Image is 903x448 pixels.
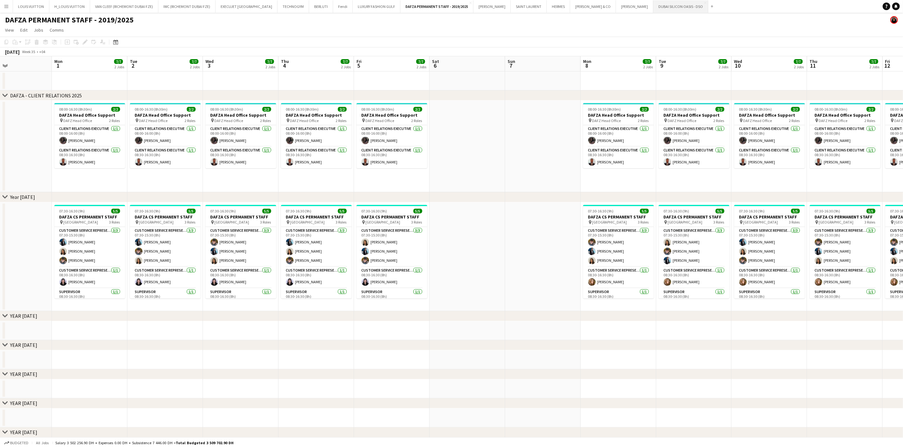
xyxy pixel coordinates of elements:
[739,209,765,213] span: 07:30-16:30 (9h)
[583,125,654,147] app-card-role: Client Relations Executive1/108:00-16:00 (8h)[PERSON_NAME]
[810,227,881,267] app-card-role: Customer Service Representative3/307:30-15:30 (8h)[PERSON_NAME][PERSON_NAME][PERSON_NAME]
[176,440,234,445] span: Total Budgeted 3 509 702.90 DH
[114,64,124,69] div: 2 Jobs
[810,214,881,220] h3: DAFZA CS PERMANENT STAFF
[280,62,289,69] span: 4
[357,103,427,168] div: 08:00-16:30 (8h30m)2/2DAFZA Head Office Support DAFZ Head Office2 RolesClient Relations Executive...
[3,26,16,34] a: View
[357,267,427,288] app-card-role: Customer Service Representative1/108:30-16:30 (8h)[PERSON_NAME]
[262,209,271,213] span: 5/5
[400,0,473,13] button: DAFZA PERMANENT STAFF - 2019/2025
[21,49,37,54] span: Week 35
[884,62,890,69] span: 12
[659,58,666,64] span: Tue
[659,214,729,220] h3: DAFZA CS PERMANENT STAFF
[185,118,196,123] span: 2 Roles
[265,59,274,64] span: 7/7
[281,125,352,147] app-card-role: Client Relations Executive1/108:00-16:00 (8h)[PERSON_NAME]
[341,59,350,64] span: 7/7
[417,64,426,69] div: 2 Jobs
[205,103,276,168] div: 08:00-16:30 (8h30m)2/2DAFZA Head Office Support DAFZ Head Office2 RolesClient Relations Executive...
[867,209,876,213] span: 5/5
[734,112,805,118] h3: DAFZA Head Office Support
[810,103,881,168] div: 08:00-16:30 (8h30m)2/2DAFZA Head Office Support DAFZ Head Office2 RolesClient Relations Executive...
[341,64,351,69] div: 2 Jobs
[356,62,362,69] span: 5
[659,205,729,298] app-job-card: 07:30-16:30 (9h)5/5DAFZA CS PERMANENT STAFF [GEOGRAPHIC_DATA]3 RolesCustomer Service Representati...
[10,342,37,348] div: YEAR [DATE]
[809,62,818,69] span: 11
[659,147,729,168] app-card-role: Client Relations Executive1/108:30-16:30 (8h)[PERSON_NAME]
[5,15,134,25] h1: DAFZA PERMANENT STAFF - 2019/2025
[616,0,653,13] button: [PERSON_NAME]
[54,205,125,298] app-job-card: 07:30-16:30 (9h)5/5DAFZA CS PERMANENT STAFF [GEOGRAPHIC_DATA]3 RolesCustomer Service Representati...
[362,107,394,112] span: 08:00-16:30 (8h30m)
[64,118,92,123] span: DAFZ Head Office
[789,118,800,123] span: 2 Roles
[135,107,168,112] span: 08:00-16:30 (8h30m)
[54,103,125,168] div: 08:00-16:30 (8h30m)2/2DAFZA Head Office Support DAFZ Head Office2 RolesClient Relations Executive...
[336,118,347,123] span: 2 Roles
[54,267,125,288] app-card-role: Customer Service Representative1/108:30-16:30 (8h)[PERSON_NAME]
[592,118,621,123] span: DAFZ Head Office
[20,27,27,33] span: Edit
[130,205,201,298] app-job-card: 07:30-16:30 (9h)5/5DAFZA CS PERMANENT STAFF [GEOGRAPHIC_DATA]3 RolesCustomer Service Representati...
[187,209,196,213] span: 5/5
[129,62,137,69] span: 2
[412,118,422,123] span: 2 Roles
[659,103,729,168] app-job-card: 08:00-16:30 (8h30m)2/2DAFZA Head Office Support DAFZ Head Office2 RolesClient Relations Executive...
[658,62,666,69] span: 9
[431,62,439,69] span: 6
[10,194,35,200] div: Year [DATE]
[366,220,400,224] span: [GEOGRAPHIC_DATA]
[139,220,174,224] span: [GEOGRAPHIC_DATA]
[281,112,352,118] h3: DAFZA Head Office Support
[413,107,422,112] span: 2/2
[508,58,515,64] span: Sun
[338,209,347,213] span: 5/5
[55,440,234,445] div: Salary 3 502 256.90 DH + Expenses 0.00 DH + Subsistence 7 446.00 DH =
[734,205,805,298] app-job-card: 07:30-16:30 (9h)5/5DAFZA CS PERMANENT STAFF [GEOGRAPHIC_DATA]3 RolesCustomer Service Representati...
[205,147,276,168] app-card-role: Client Relations Executive1/108:30-16:30 (8h)[PERSON_NAME]
[260,118,271,123] span: 2 Roles
[583,205,654,298] div: 07:30-16:30 (9h)5/5DAFZA CS PERMANENT STAFF [GEOGRAPHIC_DATA]3 RolesCustomer Service Representati...
[865,220,876,224] span: 3 Roles
[507,62,515,69] span: 7
[281,205,352,298] div: 07:30-16:30 (9h)5/5DAFZA CS PERMANENT STAFF [GEOGRAPHIC_DATA]3 RolesCustomer Service Representati...
[357,58,362,64] span: Fri
[668,220,703,224] span: [GEOGRAPHIC_DATA]
[204,62,214,69] span: 3
[819,220,854,224] span: [GEOGRAPHIC_DATA]
[588,107,621,112] span: 08:00-16:30 (8h30m)
[810,147,881,168] app-card-role: Client Relations Executive1/108:30-16:30 (8h)[PERSON_NAME]
[210,107,243,112] span: 08:00-16:30 (8h30m)
[719,64,729,69] div: 2 Jobs
[357,112,427,118] h3: DAFZA Head Office Support
[357,205,427,298] div: 07:30-16:30 (9h)5/5DAFZA CS PERMANENT STAFF [GEOGRAPHIC_DATA]3 RolesCustomer Service Representati...
[734,103,805,168] app-job-card: 08:00-16:30 (8h30m)2/2DAFZA Head Office Support DAFZ Head Office2 RolesClient Relations Executive...
[205,288,276,310] app-card-role: Supervisor1/108:30-16:30 (8h)
[210,209,236,213] span: 07:30-16:30 (9h)
[734,267,805,288] app-card-role: Customer Service Representative1/108:30-16:30 (8h)[PERSON_NAME]
[791,209,800,213] span: 5/5
[111,107,120,112] span: 2/2
[109,118,120,123] span: 2 Roles
[158,0,216,13] button: IWC (RICHEMONT DUBAI FZE)
[570,0,616,13] button: [PERSON_NAME] & CO
[638,118,649,123] span: 2 Roles
[791,107,800,112] span: 2/2
[54,147,125,168] app-card-role: Client Relations Executive1/108:30-16:30 (8h)[PERSON_NAME]
[416,59,425,64] span: 7/7
[13,0,49,13] button: LOUIS VUITTON
[336,220,347,224] span: 3 Roles
[130,214,201,220] h3: DAFZA CS PERMANENT STAFF
[130,112,201,118] h3: DAFZA Head Office Support
[659,227,729,267] app-card-role: Customer Service Representative3/307:30-15:30 (8h)[PERSON_NAME][PERSON_NAME][PERSON_NAME]
[262,107,271,112] span: 2/2
[90,0,158,13] button: VAN CLEEF (RICHEMONT DUBAI FZE)
[734,58,742,64] span: Wed
[35,440,50,445] span: All jobs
